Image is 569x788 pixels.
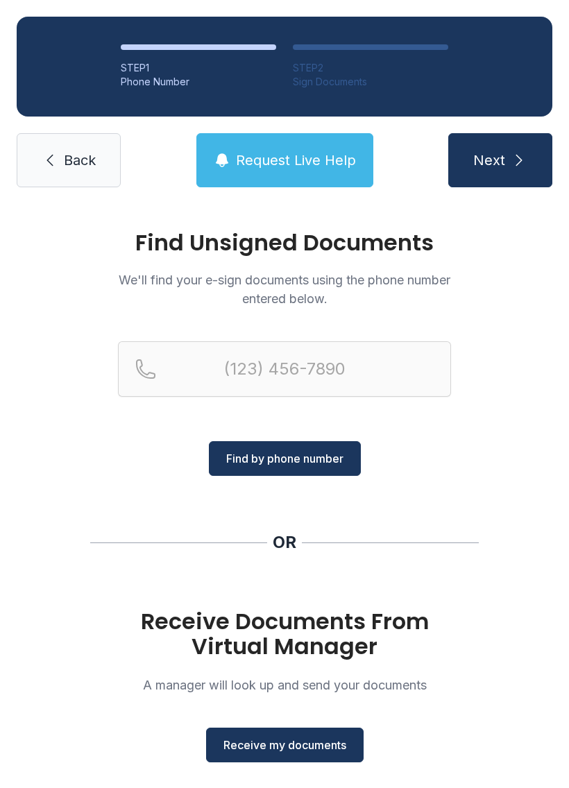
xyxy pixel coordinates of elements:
[293,75,448,89] div: Sign Documents
[118,232,451,254] h1: Find Unsigned Documents
[121,61,276,75] div: STEP 1
[223,737,346,753] span: Receive my documents
[473,151,505,170] span: Next
[64,151,96,170] span: Back
[121,75,276,89] div: Phone Number
[118,676,451,694] p: A manager will look up and send your documents
[236,151,356,170] span: Request Live Help
[293,61,448,75] div: STEP 2
[118,341,451,397] input: Reservation phone number
[273,531,296,554] div: OR
[118,271,451,308] p: We'll find your e-sign documents using the phone number entered below.
[226,450,343,467] span: Find by phone number
[118,609,451,659] h1: Receive Documents From Virtual Manager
